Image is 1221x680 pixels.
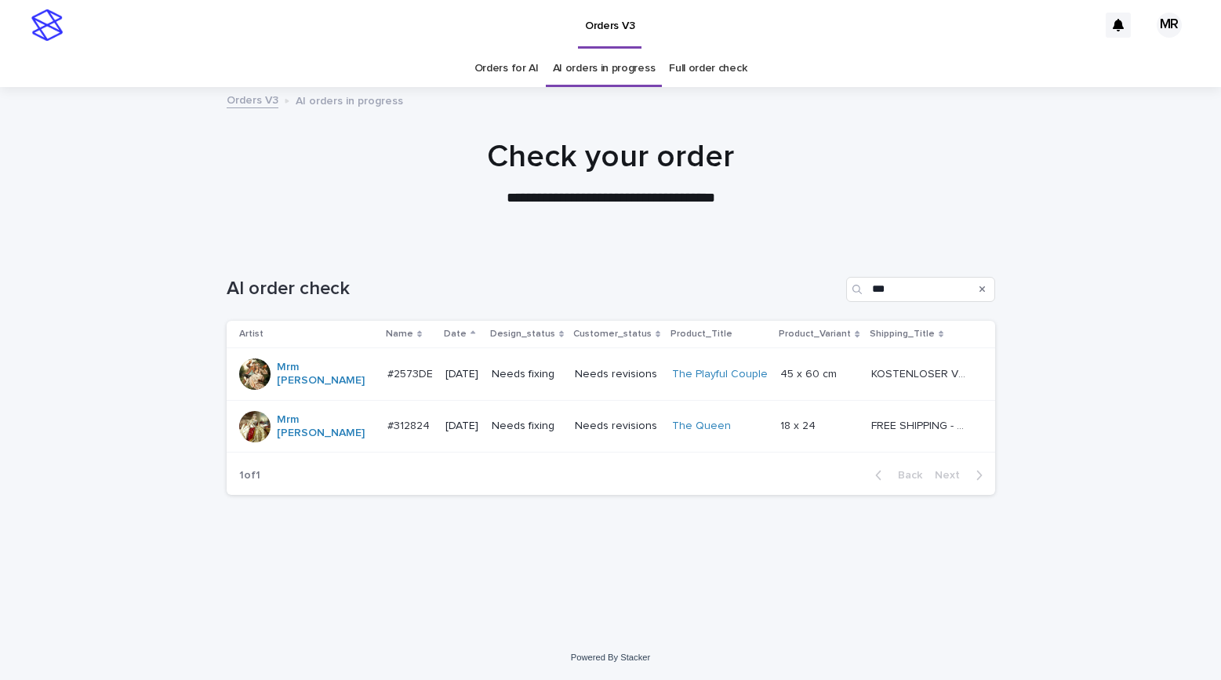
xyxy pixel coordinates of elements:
h1: Check your order [227,138,995,176]
a: Mrm [PERSON_NAME] [277,361,375,387]
a: Powered By Stacker [571,653,650,662]
tr: Mrm [PERSON_NAME] #2573DE#2573DE [DATE]Needs fixingNeeds revisionsThe Playful Couple 45 x 60 cm45... [227,348,995,401]
input: Search [846,277,995,302]
p: Customer_status [573,325,652,343]
p: KOSTENLOSER VERSAND - Vorschau in 1-2 Werktagen, nach Genehmigung 10-12 Werktage Lieferung [871,365,972,381]
p: Shipping_Title [870,325,935,343]
a: Orders for AI [474,50,539,87]
p: Artist [239,325,263,343]
span: Next [935,470,969,481]
p: Name [386,325,413,343]
p: FREE SHIPPING - preview in 1-2 business days, after your approval delivery will take 5-10 b.d. [871,416,972,433]
p: [DATE] [445,368,478,381]
button: Next [928,468,995,482]
p: Needs revisions [575,420,660,433]
p: 1 of 1 [227,456,273,495]
p: Needs fixing [492,368,563,381]
div: MR [1157,13,1182,38]
a: Mrm [PERSON_NAME] [277,413,375,440]
tr: Mrm [PERSON_NAME] #312824#312824 [DATE]Needs fixingNeeds revisionsThe Queen 18 x 2418 x 24 FREE S... [227,400,995,453]
button: Back [863,468,928,482]
img: stacker-logo-s-only.png [31,9,63,41]
p: Product_Variant [779,325,851,343]
p: Needs fixing [492,420,563,433]
p: 45 x 60 cm [780,365,840,381]
p: Product_Title [670,325,732,343]
a: The Queen [672,420,731,433]
p: Date [444,325,467,343]
a: Orders V3 [227,90,278,108]
p: AI orders in progress [296,91,403,108]
span: Back [888,470,922,481]
p: Needs revisions [575,368,660,381]
h1: AI order check [227,278,840,300]
p: [DATE] [445,420,478,433]
p: Design_status [490,325,555,343]
a: Full order check [669,50,747,87]
p: #312824 [387,416,433,433]
a: The Playful Couple [672,368,768,381]
p: 18 x 24 [780,416,819,433]
p: #2573DE [387,365,436,381]
a: AI orders in progress [553,50,656,87]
